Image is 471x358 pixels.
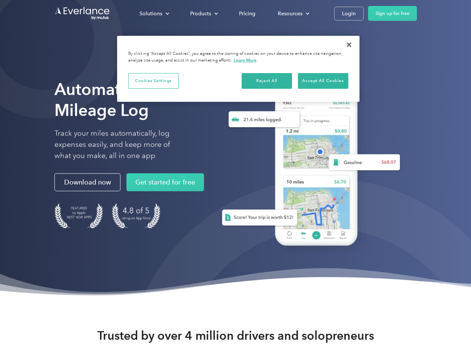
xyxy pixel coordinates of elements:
button: Accept All Cookies [298,73,348,89]
img: Everlance, mileage tracker app, expense tracking app [210,71,406,257]
div: By clicking “Accept All Cookies”, you agree to the storing of cookies on your device to enhance s... [128,51,348,64]
div: Products [183,7,224,20]
a: Download now [54,173,120,191]
img: Badge for Featured by Apple Best New Apps [54,203,103,228]
button: Close [341,37,357,53]
div: Privacy [117,36,359,102]
div: Pricing [239,9,255,18]
a: Go to homepage [54,6,110,21]
p: Track your miles automatically, log expenses easily, and keep more of what you make, all in one app [54,128,188,161]
a: More information about your privacy, opens in a new tab [234,57,257,63]
div: Solutions [139,9,162,18]
div: Cookie banner [117,36,359,102]
a: Pricing [232,7,263,20]
strong: Trusted by over 4 million drivers and solopreneurs [97,328,374,343]
a: Sign up for free [368,6,417,21]
div: Login [342,9,356,18]
div: Products [190,9,211,18]
div: Resources [270,7,315,20]
a: Login [334,7,364,21]
button: Cookies Settings [128,73,179,89]
div: Solutions [132,7,175,20]
div: Resources [278,9,302,18]
button: Reject All [242,73,292,89]
a: Get started for free [126,173,204,191]
img: 4.9 out of 5 stars on the app store [112,203,160,228]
